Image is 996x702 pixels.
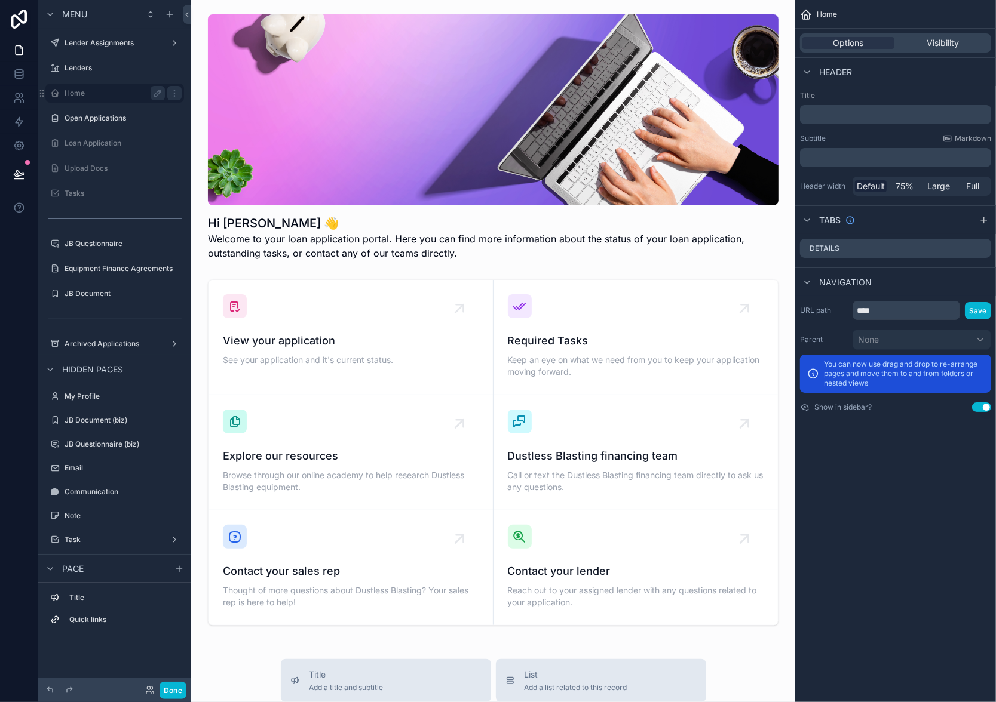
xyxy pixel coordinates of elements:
[525,669,627,681] span: List
[800,134,826,143] label: Subtitle
[45,84,184,103] a: Home
[160,682,186,699] button: Done
[858,334,879,346] span: None
[65,164,182,173] label: Upload Docs
[45,59,184,78] a: Lenders
[65,511,182,521] label: Note
[967,180,980,192] span: Full
[45,184,184,203] a: Tasks
[853,330,991,350] button: None
[309,669,384,681] span: Title
[927,37,959,49] span: Visibility
[65,63,182,73] label: Lenders
[65,88,160,98] label: Home
[525,683,627,692] span: Add a list related to this record
[857,180,885,192] span: Default
[65,264,182,273] label: Equipment Finance Agreements
[65,113,182,123] label: Open Applications
[45,387,184,406] a: My Profile
[814,402,872,412] label: Show in sidebar?
[45,506,184,525] a: Note
[955,134,991,143] span: Markdown
[65,392,182,401] label: My Profile
[69,593,179,602] label: Title
[65,487,182,497] label: Communication
[45,234,184,253] a: JB Questionnaire
[800,181,848,191] label: Header width
[65,189,182,198] label: Tasks
[65,415,182,425] label: JB Document (biz)
[45,530,184,549] a: Task
[496,659,706,702] button: ListAdd a list related to this record
[928,180,951,192] span: Large
[65,138,182,148] label: Loan Application
[965,302,991,319] button: Save
[65,38,165,48] label: Lender Assignments
[800,91,991,100] label: Title
[62,563,84,575] span: Page
[45,458,184,478] a: Email
[45,284,184,303] a: JB Document
[45,411,184,430] a: JB Document (biz)
[45,33,184,53] a: Lender Assignments
[65,535,165,544] label: Task
[896,180,914,192] span: 75%
[45,109,184,128] a: Open Applications
[65,463,182,473] label: Email
[62,8,87,20] span: Menu
[824,359,984,388] p: You can now use drag and drop to re-arrange pages and move them to and from folders or nested views
[810,244,839,253] label: Details
[65,239,182,248] label: JB Questionnaire
[800,105,991,124] div: scrollable content
[800,306,848,315] label: URL path
[819,276,872,288] span: Navigation
[943,134,991,143] a: Markdown
[45,159,184,178] a: Upload Docs
[69,615,179,624] label: Quick links
[65,339,165,349] label: Archived Applications
[309,683,384,692] span: Add a title and subtitle
[817,10,837,19] span: Home
[45,334,184,353] a: Archived Applications
[62,364,123,375] span: Hidden pages
[800,335,848,344] label: Parent
[281,659,491,702] button: TitleAdd a title and subtitle
[38,583,191,641] div: scrollable content
[45,134,184,153] a: Loan Application
[800,148,991,167] div: scrollable content
[65,439,182,449] label: JB Questionnaire (biz)
[833,37,864,49] span: Options
[45,482,184,501] a: Communication
[65,289,182,298] label: JB Document
[819,66,852,78] span: Header
[45,259,184,278] a: Equipment Finance Agreements
[45,435,184,454] a: JB Questionnaire (biz)
[819,214,841,226] span: Tabs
